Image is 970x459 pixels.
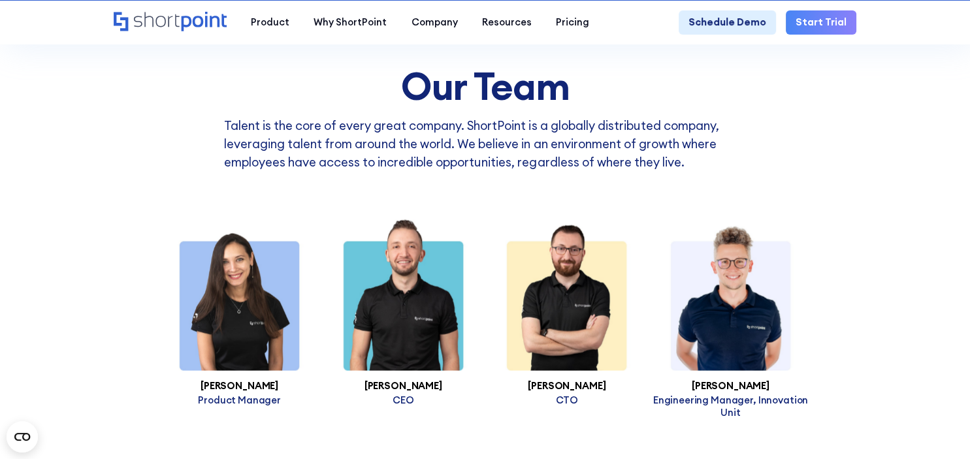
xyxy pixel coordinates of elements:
[411,15,457,29] div: Company
[321,393,485,405] p: CEO
[649,393,813,419] p: Engineering Manager, Innovation Unit
[7,421,38,452] button: Open CMP widget
[302,10,399,35] a: Why ShortPoint
[482,15,532,29] div: Resources
[239,10,302,35] a: Product
[470,10,543,35] a: Resources
[649,380,813,390] h3: [PERSON_NAME]
[157,380,321,390] h3: [PERSON_NAME]
[321,380,485,390] h3: [PERSON_NAME]
[679,10,776,35] a: Schedule Demo
[485,380,649,390] h3: [PERSON_NAME]
[543,10,601,35] a: Pricing
[224,64,745,106] h2: Our Team
[114,12,227,33] a: Home
[399,10,470,35] a: Company
[786,10,856,35] a: Start Trial
[157,393,321,405] p: Product Manager
[905,396,970,459] iframe: Chat Widget
[251,15,289,29] div: Product
[485,393,649,405] p: CTO
[224,116,745,171] p: Talent is the core of every great company. ShortPoint is a globally distributed company, leveragi...
[556,15,589,29] div: Pricing
[314,15,387,29] div: Why ShortPoint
